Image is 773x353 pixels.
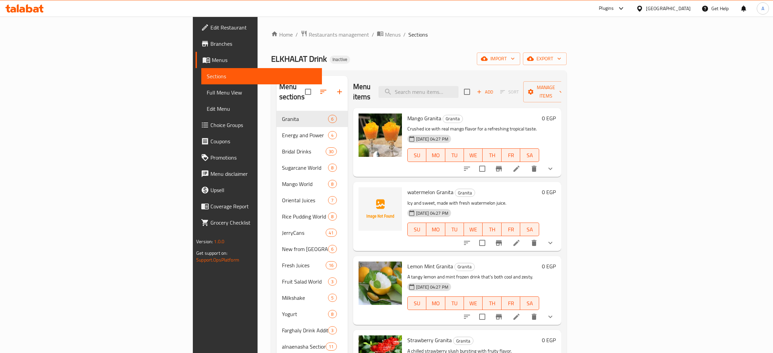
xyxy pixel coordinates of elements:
[282,294,328,302] span: Milkshake
[328,311,336,317] span: 8
[410,298,424,308] span: SU
[429,298,442,308] span: MO
[542,161,558,177] button: show more
[328,196,337,204] div: items
[467,298,480,308] span: WE
[214,237,224,246] span: 1.0.0
[359,113,402,157] img: Mango Granita
[201,101,322,117] a: Edit Menu
[542,309,558,325] button: show more
[271,51,327,66] span: ELKHALAT Drink
[277,176,348,192] div: Mango World8
[464,223,483,236] button: WE
[761,5,764,12] span: A
[455,189,475,197] span: Granita
[282,131,328,139] span: Energy and Power
[328,116,336,122] span: 6
[210,202,317,210] span: Coverage Report
[546,313,554,321] svg: Show Choices
[464,148,483,162] button: WE
[542,113,556,123] h6: 0 EGP
[196,249,227,257] span: Get support on:
[403,30,406,39] li: /
[282,212,328,221] span: Rice Pudding World
[377,30,401,39] a: Menus
[282,229,326,237] span: JerryCans
[328,115,337,123] div: items
[331,84,348,100] button: Add section
[328,165,336,171] span: 8
[445,296,464,310] button: TU
[282,245,328,253] span: New from [GEOGRAPHIC_DATA]
[282,261,326,269] span: Fresh Juices
[328,131,337,139] div: items
[330,56,350,64] div: Inactive
[326,147,337,155] div: items
[328,213,336,220] span: 8
[542,235,558,251] button: show more
[271,30,567,39] nav: breadcrumb
[210,153,317,162] span: Promotions
[207,105,317,113] span: Edit Menu
[196,182,322,198] a: Upsell
[282,326,328,334] span: Farghaly Drink Additions
[407,148,426,162] button: SU
[196,214,322,231] a: Grocery Checklist
[445,223,464,236] button: TU
[407,223,426,236] button: SU
[483,223,501,236] button: TH
[502,223,520,236] button: FR
[277,143,348,160] div: Bridal Drinks30
[282,277,328,286] span: Fruit Salad World
[282,310,328,318] div: Yogurt
[210,121,317,129] span: Choice Groups
[328,278,336,285] span: 3
[491,309,507,325] button: Branch-specific-item
[476,88,494,96] span: Add
[328,164,337,172] div: items
[196,166,322,182] a: Menu disclaimer
[426,148,445,162] button: MO
[210,186,317,194] span: Upsell
[328,212,337,221] div: items
[277,111,348,127] div: Granita6
[328,327,336,334] span: 3
[477,53,520,65] button: import
[379,86,459,98] input: search
[453,337,473,345] span: Granita
[464,296,483,310] button: WE
[201,68,322,84] a: Sections
[328,310,337,318] div: items
[277,127,348,143] div: Energy and Power4
[542,262,556,271] h6: 0 EGP
[196,149,322,166] a: Promotions
[326,344,336,350] span: 11
[483,296,501,310] button: TH
[455,263,474,271] span: Granita
[512,239,521,247] a: Edit menu item
[407,273,539,281] p: A tangy lemon and mint frozen drink that’s both cool and zesty.
[528,55,561,63] span: export
[328,180,337,188] div: items
[475,310,489,324] span: Select to update
[212,56,317,64] span: Menus
[326,230,336,236] span: 41
[210,137,317,145] span: Coupons
[407,125,539,133] p: Crushed ice with real mango flavor for a refreshing tropical taste.
[326,148,336,155] span: 30
[467,225,480,234] span: WE
[407,199,539,207] p: Icy and sweet, made with fresh watermelon juice.
[277,306,348,322] div: Yogurt8
[277,257,348,273] div: Fresh Juices16
[504,225,517,234] span: FR
[210,219,317,227] span: Grocery Checklist
[407,261,453,271] span: Lemon Mint Granita
[474,87,496,97] span: Add item
[277,241,348,257] div: New from [GEOGRAPHIC_DATA]6
[277,322,348,338] div: Farghaly Drink Additions3
[282,180,328,188] span: Mango World
[413,284,451,290] span: [DATE] 04:27 PM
